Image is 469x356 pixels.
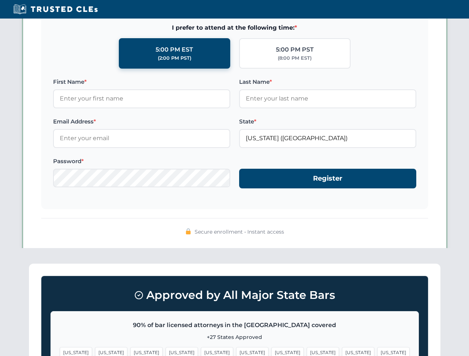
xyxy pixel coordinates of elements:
[11,4,100,15] img: Trusted CLEs
[278,55,312,62] div: (8:00 PM EST)
[53,78,230,86] label: First Name
[239,78,416,86] label: Last Name
[53,23,416,33] span: I prefer to attend at the following time:
[53,89,230,108] input: Enter your first name
[239,129,416,148] input: Florida (FL)
[156,45,193,55] div: 5:00 PM EST
[195,228,284,236] span: Secure enrollment • Instant access
[239,169,416,188] button: Register
[276,45,314,55] div: 5:00 PM PST
[60,320,410,330] p: 90% of bar licensed attorneys in the [GEOGRAPHIC_DATA] covered
[53,117,230,126] label: Email Address
[158,55,191,62] div: (2:00 PM PST)
[53,157,230,166] label: Password
[53,129,230,148] input: Enter your email
[51,285,419,305] h3: Approved by All Major State Bars
[60,333,410,341] p: +27 States Approved
[239,89,416,108] input: Enter your last name
[239,117,416,126] label: State
[185,228,191,234] img: 🔒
